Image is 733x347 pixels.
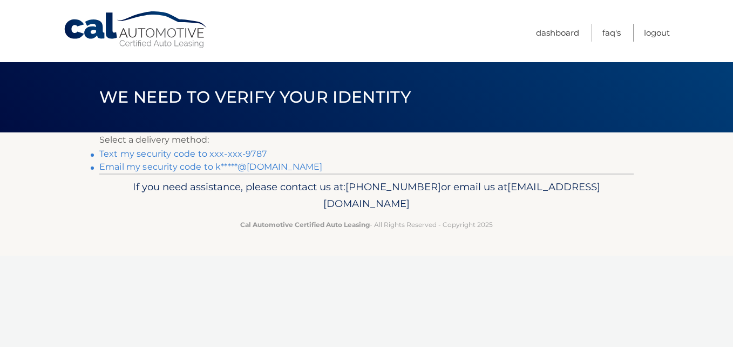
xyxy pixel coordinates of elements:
a: Cal Automotive [63,11,209,49]
p: - All Rights Reserved - Copyright 2025 [106,219,627,230]
p: Select a delivery method: [99,132,634,148]
strong: Cal Automotive Certified Auto Leasing [240,221,370,229]
p: If you need assistance, please contact us at: or email us at [106,178,627,213]
a: Email my security code to k*****@[DOMAIN_NAME] [99,162,322,172]
span: [PHONE_NUMBER] [345,181,441,193]
a: Dashboard [536,24,579,42]
a: Text my security code to xxx-xxx-9787 [99,149,267,159]
a: Logout [644,24,670,42]
span: We need to verify your identity [99,87,411,107]
a: FAQ's [602,24,621,42]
